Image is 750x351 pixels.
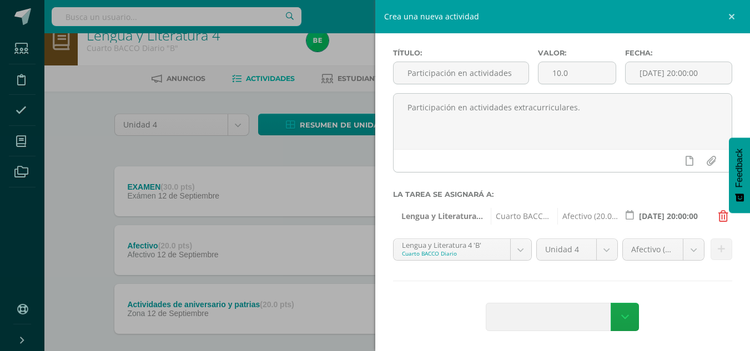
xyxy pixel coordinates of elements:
[545,239,588,260] span: Unidad 4
[393,49,529,57] label: Título:
[402,239,502,250] div: Lengua y Literatura 4 'B'
[623,239,704,260] a: Afectivo (20.0%)
[393,190,733,199] label: La tarea se asignará a:
[394,62,528,84] input: Título
[401,208,485,225] span: Lengua y Literatura 4 'B'
[625,49,732,57] label: Fecha:
[734,149,744,187] span: Feedback
[626,62,732,84] input: Fecha de entrega
[394,239,531,260] a: Lengua y Literatura 4 'B'Cuarto BACCO Diario
[537,239,617,260] a: Unidad 4
[538,49,616,57] label: Valor:
[538,62,616,84] input: Puntos máximos
[557,208,618,225] span: Afectivo (20.0%)
[729,138,750,213] button: Feedback - Mostrar encuesta
[491,208,551,225] span: Cuarto BACCO Diario
[631,239,675,260] span: Afectivo (20.0%)
[402,250,502,257] div: Cuarto BACCO Diario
